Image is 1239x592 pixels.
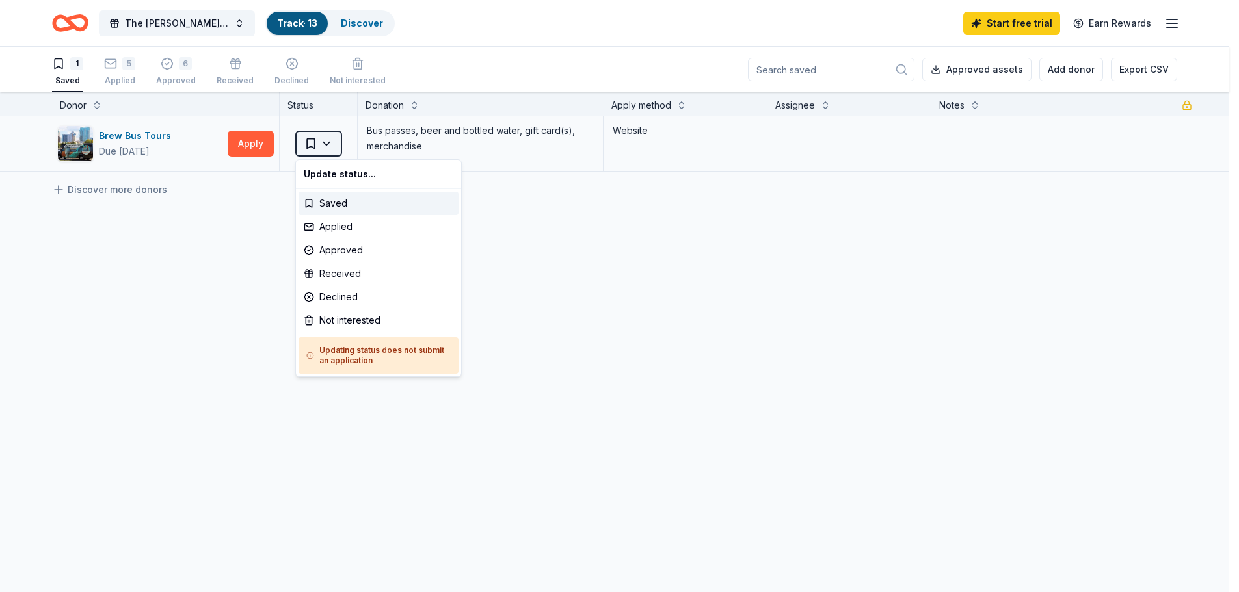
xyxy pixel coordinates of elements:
[299,238,459,262] div: Approved
[306,345,451,366] h5: Updating status does not submit an application
[299,309,459,332] div: Not interested
[299,192,459,215] div: Saved
[299,262,459,285] div: Received
[299,162,459,186] div: Update status...
[299,285,459,309] div: Declined
[299,215,459,238] div: Applied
